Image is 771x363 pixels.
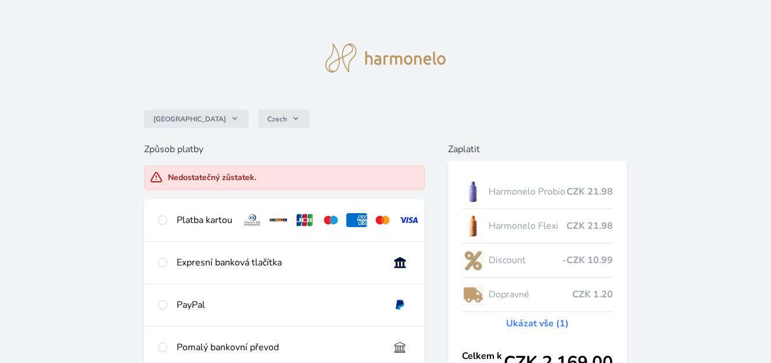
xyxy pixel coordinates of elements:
img: bankTransfer_IBAN.svg [389,340,411,354]
span: [GEOGRAPHIC_DATA] [153,114,226,124]
img: maestro.svg [320,213,342,227]
h6: Zaplatit [448,142,627,156]
span: CZK 1.20 [572,287,613,301]
button: [GEOGRAPHIC_DATA] [144,110,249,128]
img: discover.svg [268,213,289,227]
img: CLEAN_FLEXI_se_stinem_x-hi_(1)-lo.jpg [462,211,484,240]
img: diners.svg [242,213,263,227]
img: mc.svg [372,213,393,227]
span: CZK 21.98 [566,219,613,233]
img: discount-lo.png [462,246,484,275]
div: PayPal [177,298,380,312]
span: Harmonelo Probio [489,185,567,199]
img: jcb.svg [294,213,315,227]
img: visa.svg [398,213,419,227]
span: Harmonelo Flexi [489,219,567,233]
div: Nedostatečný zůstatek. [168,172,256,184]
img: paypal.svg [389,298,411,312]
button: Czech [258,110,310,128]
img: amex.svg [346,213,368,227]
h6: Způsob platby [144,142,425,156]
img: CLEAN_PROBIO_se_stinem_x-lo.jpg [462,177,484,206]
span: -CZK 10.99 [562,253,613,267]
span: Discount [489,253,563,267]
div: Expresní banková tlačítka [177,256,380,269]
div: Platba kartou [177,213,232,227]
a: Ukázat vše (1) [506,317,569,330]
img: onlineBanking_CZ.svg [389,256,411,269]
img: delivery-lo.png [462,280,484,309]
span: Czech [267,114,287,124]
span: Dopravné [489,287,573,301]
img: logo.svg [325,44,446,73]
div: Pomalý bankovní převod [177,340,380,354]
span: CZK 21.98 [566,185,613,199]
